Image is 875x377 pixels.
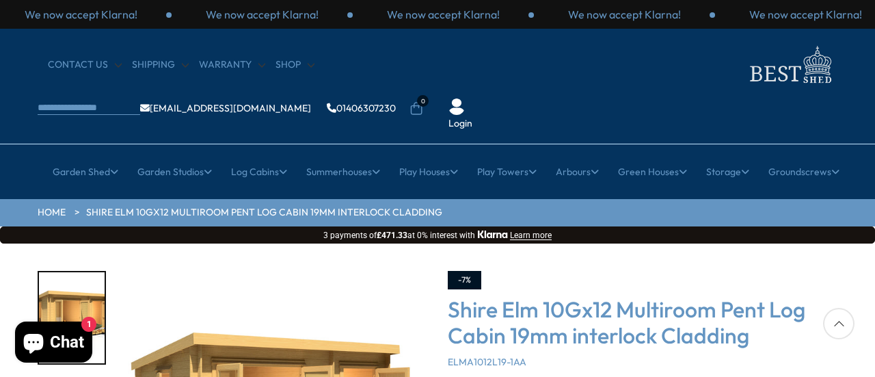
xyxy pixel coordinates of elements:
a: CONTACT US [48,58,122,72]
div: 2 / 3 [353,7,534,22]
div: 3 / 3 [534,7,715,22]
p: We now accept Klarna! [387,7,500,22]
div: -7% [448,271,481,289]
span: 0 [417,95,429,107]
span: ELMA1012L19-1AA [448,356,526,368]
a: Login [448,117,472,131]
div: 1 / 3 [172,7,353,22]
img: User Icon [448,99,465,115]
a: Play Towers [477,155,537,189]
a: Storage [706,155,749,189]
img: Elm2990x359010x1219mm030LIFESTYLE_227ec74e-39b5-453c-8c55-eea8906b2c81_200x200.jpg [39,272,105,363]
a: Garden Shed [53,155,118,189]
a: Green Houses [618,155,687,189]
a: Warranty [199,58,265,72]
a: Summerhouses [306,155,380,189]
p: We now accept Klarna! [25,7,137,22]
a: Play Houses [399,155,458,189]
a: Shop [275,58,314,72]
h3: Shire Elm 10Gx12 Multiroom Pent Log Cabin 19mm interlock Cladding [448,296,837,349]
p: We now accept Klarna! [206,7,319,22]
a: Garden Studios [137,155,212,189]
a: Shire Elm 10Gx12 Multiroom Pent Log Cabin 19mm interlock Cladding [86,206,442,220]
a: [EMAIL_ADDRESS][DOMAIN_NAME] [140,103,311,113]
a: Groundscrews [768,155,839,189]
a: Shipping [132,58,189,72]
a: Log Cabins [231,155,287,189]
a: HOME [38,206,66,220]
img: logo [742,42,837,87]
div: 1 / 10 [38,271,106,365]
inbox-online-store-chat: Shopify online store chat [11,322,96,366]
p: We now accept Klarna! [568,7,681,22]
a: Arbours [556,155,599,189]
a: 01406307230 [327,103,396,113]
p: We now accept Klarna! [749,7,862,22]
a: 0 [409,102,423,116]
